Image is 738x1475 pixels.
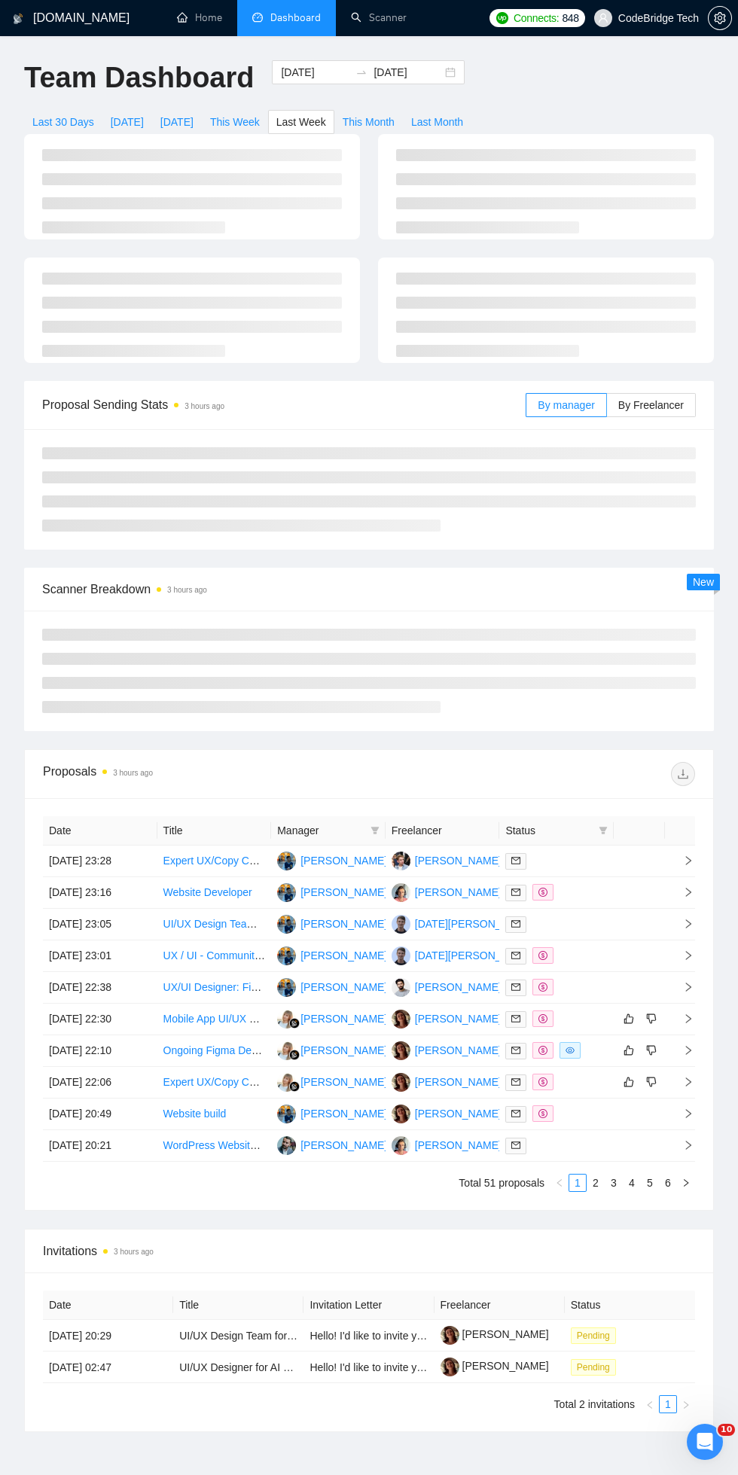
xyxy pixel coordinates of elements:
[415,884,502,901] div: [PERSON_NAME]
[605,1175,622,1191] a: 3
[392,1075,502,1087] a: AV[PERSON_NAME]
[277,1012,387,1024] a: AK[PERSON_NAME]
[415,979,502,995] div: [PERSON_NAME]
[682,1178,691,1187] span: right
[43,1099,157,1130] td: [DATE] 20:49
[157,1130,272,1162] td: WordPress Website Update Needed
[277,1041,296,1060] img: AK
[596,819,611,842] span: filter
[300,1074,387,1090] div: [PERSON_NAME]
[392,1138,502,1150] a: AK[PERSON_NAME]
[277,1073,296,1092] img: AK
[677,1174,695,1192] button: right
[371,826,380,835] span: filter
[277,1107,387,1119] a: SA[PERSON_NAME]
[289,1081,300,1092] img: gigradar-bm.png
[642,1073,660,1091] button: dislike
[281,64,349,81] input: Start date
[441,1328,549,1340] a: [PERSON_NAME]
[620,1073,638,1091] button: like
[157,972,272,1004] td: UX/UI Designer: Figma design for big data startup (initial pages)
[277,1138,387,1150] a: KK[PERSON_NAME]
[660,1175,676,1191] a: 6
[642,1041,660,1059] button: dislike
[538,1077,547,1086] span: dollar
[43,1130,157,1162] td: [DATE] 20:21
[43,940,157,972] td: [DATE] 23:01
[392,1012,502,1024] a: AV[PERSON_NAME]
[708,12,732,24] a: setting
[179,1330,517,1342] a: UI/UX Design Team for Website Audit & Optimization Recommendations
[113,769,153,777] time: 3 hours ago
[505,822,593,839] span: Status
[642,1175,658,1191] a: 5
[386,816,500,846] th: Freelancer
[252,12,263,23] span: dashboard
[24,60,254,96] h1: Team Dashboard
[43,972,157,1004] td: [DATE] 22:38
[659,1174,677,1192] li: 6
[392,1073,410,1092] img: AV
[43,816,157,846] th: Date
[303,1291,434,1320] th: Invitation Letter
[511,983,520,992] span: mail
[392,915,410,934] img: IR
[671,1140,694,1150] span: right
[392,917,535,929] a: IR[DATE][PERSON_NAME]
[268,110,334,134] button: Last Week
[550,1174,569,1192] li: Previous Page
[43,1352,173,1383] td: [DATE] 02:47
[343,114,395,130] span: This Month
[620,1041,638,1059] button: like
[277,946,296,965] img: SA
[277,822,364,839] span: Manager
[392,1107,502,1119] a: AV[PERSON_NAME]
[300,1105,387,1122] div: [PERSON_NAME]
[355,66,367,78] span: swap-right
[157,1099,272,1130] td: Website build
[624,1076,634,1088] span: like
[392,980,502,992] a: AT[PERSON_NAME]
[173,1352,303,1383] td: UI/UX Designer for AI SaaS Platform
[605,1174,623,1192] li: 3
[623,1174,641,1192] li: 4
[277,1010,296,1029] img: AK
[538,888,547,897] span: dollar
[277,1075,387,1087] a: AK[PERSON_NAME]
[43,1320,173,1352] td: [DATE] 20:29
[43,762,369,786] div: Proposals
[102,110,152,134] button: [DATE]
[300,947,387,964] div: [PERSON_NAME]
[43,1004,157,1035] td: [DATE] 22:30
[441,1326,459,1345] img: c13eRwMvUlzo-XLg2uvHvFCVtnE4MC0Iv6MtAo1ebavpSsne99UkWfEKIiY0bp85Ns
[277,885,387,897] a: SA[PERSON_NAME]
[300,916,387,932] div: [PERSON_NAME]
[415,1042,502,1059] div: [PERSON_NAME]
[511,1141,520,1150] span: mail
[671,855,694,866] span: right
[511,1014,520,1023] span: mail
[270,11,321,24] span: Dashboard
[163,1044,309,1056] a: Ongoing Figma Design Partner
[179,1361,351,1373] a: UI/UX Designer for AI SaaS Platform
[441,1358,459,1376] img: c13eRwMvUlzo-XLg2uvHvFCVtnE4MC0Iv6MtAo1ebavpSsne99UkWfEKIiY0bp85Ns
[43,1242,695,1260] span: Invitations
[374,64,442,81] input: End date
[671,1108,694,1119] span: right
[693,576,714,588] span: New
[411,114,463,130] span: Last Month
[677,1395,695,1413] li: Next Page
[415,852,567,869] div: [PERSON_NAME] Maloroshvylo
[565,1291,695,1320] th: Status
[555,1178,564,1187] span: left
[163,1076,559,1088] a: Expert UX/Copy Consultant Needed for Astrology App - Full Product Audit & Strategy
[157,909,272,940] td: UI/UX Design Team for Website Audit & Optimization Recommendations
[392,1044,502,1056] a: AV[PERSON_NAME]
[687,1424,723,1460] iframe: Intercom live chat
[43,846,157,877] td: [DATE] 23:28
[277,1105,296,1123] img: SA
[277,852,296,870] img: SA
[415,947,535,964] div: [DATE][PERSON_NAME]
[642,1010,660,1028] button: dislike
[173,1320,303,1352] td: UI/UX Design Team for Website Audit & Optimization Recommendations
